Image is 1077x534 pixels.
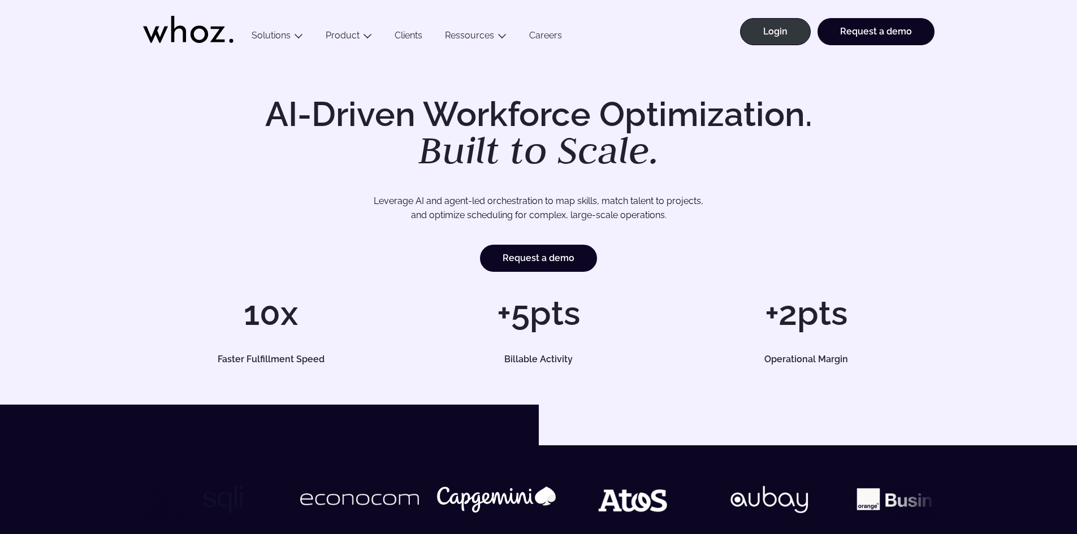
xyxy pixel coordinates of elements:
a: Product [326,30,360,41]
h1: 10x [143,296,399,330]
h5: Billable Activity [423,355,654,364]
a: Careers [518,30,573,45]
button: Ressources [434,30,518,45]
p: Leverage AI and agent-led orchestration to map skills, match talent to projects, and optimize sch... [183,194,895,223]
button: Solutions [240,30,314,45]
h1: +2pts [678,296,934,330]
a: Request a demo [818,18,935,45]
a: Login [740,18,811,45]
h1: +5pts [410,296,667,330]
a: Ressources [445,30,494,41]
h5: Operational Margin [691,355,922,364]
button: Product [314,30,383,45]
h5: Faster Fulfillment Speed [155,355,386,364]
h1: AI-Driven Workforce Optimization. [249,97,828,170]
a: Request a demo [480,245,597,272]
a: Clients [383,30,434,45]
em: Built to Scale. [418,125,659,175]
